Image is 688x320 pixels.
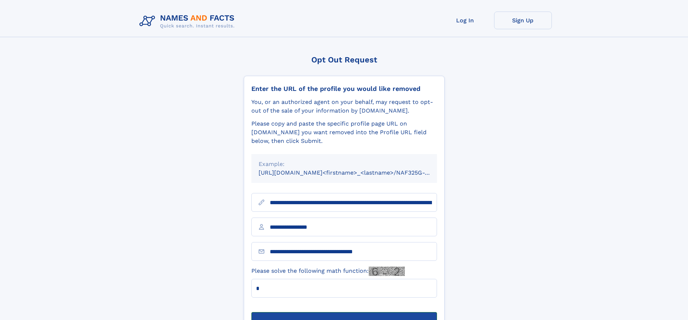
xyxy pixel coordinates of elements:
[251,98,437,115] div: You, or an authorized agent on your behalf, may request to opt-out of the sale of your informatio...
[251,267,405,276] label: Please solve the following math function:
[436,12,494,29] a: Log In
[251,85,437,93] div: Enter the URL of the profile you would like removed
[244,55,445,64] div: Opt Out Request
[259,160,430,168] div: Example:
[494,12,552,29] a: Sign Up
[259,169,451,176] small: [URL][DOMAIN_NAME]<firstname>_<lastname>/NAF325G-xxxxxxxx
[251,119,437,145] div: Please copy and paste the specific profile page URL on [DOMAIN_NAME] you want removed into the Pr...
[137,12,241,31] img: Logo Names and Facts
